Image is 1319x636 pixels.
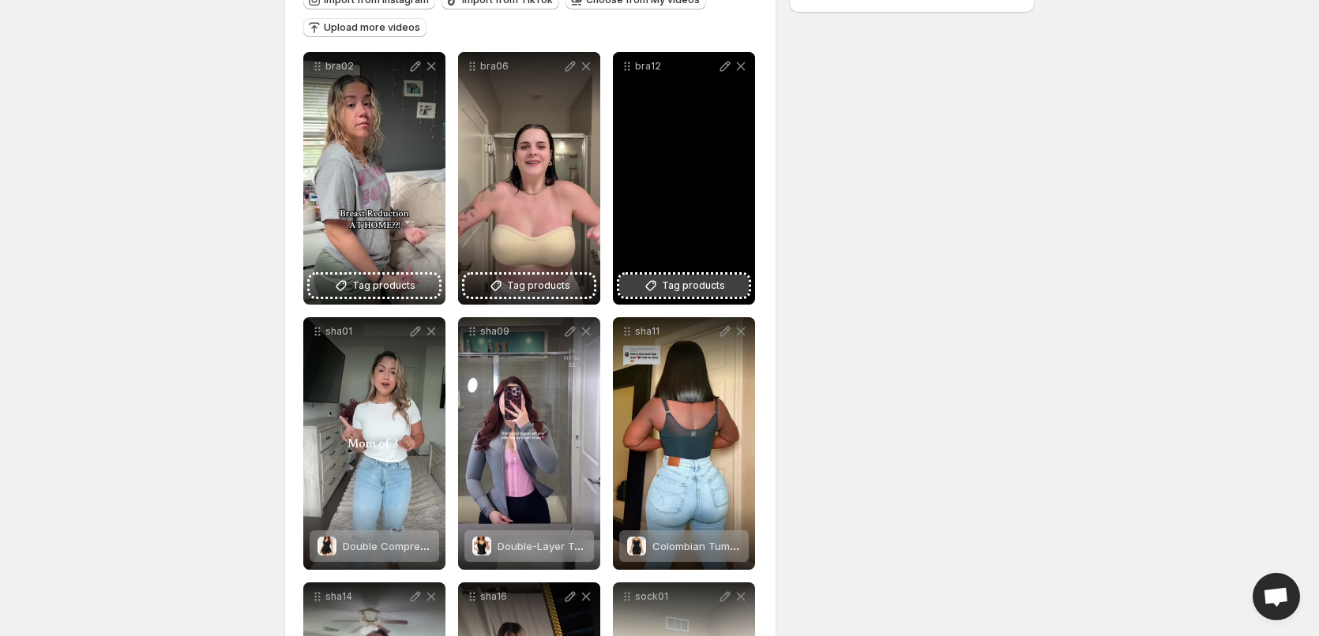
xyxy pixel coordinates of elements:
[325,590,408,603] p: sha14
[303,18,427,37] button: Upload more videos
[635,60,717,73] p: bra12
[324,21,420,34] span: Upload more videos
[343,540,745,552] span: Double Compression Colombian [MEDICAL_DATA] Full Body Faja - Medical-Grade
[480,60,562,73] p: bra06
[507,278,570,294] span: Tag products
[662,278,725,294] span: Tag products
[303,52,445,305] div: bra02Tag products
[480,325,562,338] p: sha09
[635,590,717,603] p: sock01
[464,275,594,297] button: Tag products
[613,317,755,570] div: sha11Colombian Tummy Control Postpartum Full Body Faja – Medical-GradeColombian Tummy Control [ME...
[303,317,445,570] div: sha01Double Compression Colombian Postpartum Full Body Faja - Medical-GradeDouble Compression Col...
[458,317,600,570] div: sha09Double-Layer Tummy Control Waist Shaper Vest With BraDouble-Layer Tummy Control Waist Shaper...
[613,52,755,305] div: bra12Tag products
[325,325,408,338] p: sha01
[325,60,408,73] p: bra02
[619,275,749,297] button: Tag products
[310,275,439,297] button: Tag products
[635,325,717,338] p: sha11
[1253,573,1300,620] div: Open chat
[498,540,781,552] span: Double-Layer Tummy Control Waist Shaper Vest With Bra
[352,278,415,294] span: Tag products
[652,540,1027,552] span: Colombian Tummy Control [MEDICAL_DATA] Full Body Faja – Medical-Grade
[480,590,562,603] p: sha16
[458,52,600,305] div: bra06Tag products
